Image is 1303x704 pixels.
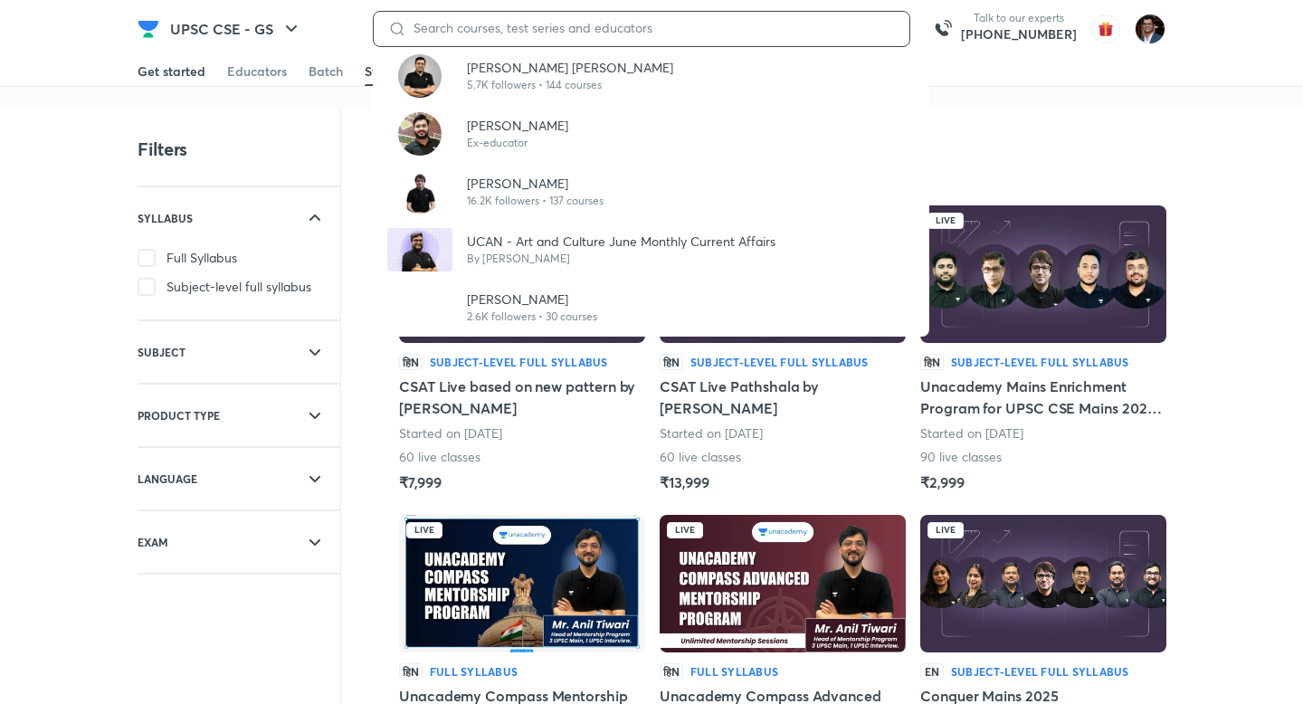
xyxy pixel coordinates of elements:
a: [PHONE_NUMBER] [961,25,1077,43]
p: 5.7K followers • 144 courses [467,77,673,93]
p: [PERSON_NAME] [467,174,604,193]
img: Avatar [398,170,442,214]
img: Company Logo [138,18,159,40]
p: Started on [DATE] [399,424,502,442]
h6: Full Syllabus [430,663,518,680]
img: Batch Thumbnail [660,515,906,652]
img: Avatar [398,286,442,329]
p: हिN [920,354,944,370]
p: 16.2K followers • 137 courses [467,193,604,209]
button: UPSC CSE - GS [159,11,313,47]
h6: PRODUCT TYPE [138,406,220,424]
p: हिN [660,663,683,680]
img: Avatar [387,228,452,271]
p: Ex-educator [467,135,568,151]
h6: Subject-level full syllabus [951,354,1128,370]
img: Avatar [398,54,442,98]
div: Store [365,62,395,81]
div: Batch [309,62,343,81]
span: Full Syllabus [166,249,237,267]
p: 60 live classes [399,448,481,466]
input: Search courses, test series and educators [406,21,895,35]
a: Avatar[PERSON_NAME]2.6K followers • 30 courses [373,279,929,337]
p: Talk to our experts [961,11,1077,25]
h6: Subject-level full syllabus [951,663,1128,680]
img: Batch Thumbnail [920,205,1166,343]
h4: Filters [138,138,187,161]
img: Batch Thumbnail [399,515,645,652]
a: AvatarUCAN - Art and Culture June Monthly Current AffairsBy [PERSON_NAME] [373,221,929,279]
h5: ₹7,999 [399,471,442,493]
p: [PERSON_NAME] [467,116,568,135]
p: Started on [DATE] [660,424,763,442]
p: EN [920,663,944,680]
p: 90 live classes [920,448,1003,466]
h6: SYLLABUS [138,209,193,227]
a: Get started [138,57,205,86]
img: Batch Thumbnail [920,515,1166,652]
h6: Subject-level full syllabus [430,354,607,370]
div: Live [927,522,964,538]
p: [PERSON_NAME] [PERSON_NAME] [467,58,673,77]
p: UCAN - Art and Culture June Monthly Current Affairs [467,232,775,251]
img: call-us [925,11,961,47]
h5: ₹2,999 [920,471,965,493]
h5: ₹13,999 [660,471,709,493]
a: Store [365,57,395,86]
h6: Full Syllabus [690,663,778,680]
img: Amber Nigam [1135,14,1165,44]
p: हिN [399,354,423,370]
p: हिN [399,663,423,680]
p: Started on [DATE] [920,424,1023,442]
p: [PERSON_NAME] [467,290,597,309]
a: Avatar[PERSON_NAME]Ex-educator [373,105,929,163]
h5: Unacademy Mains Enrichment Program for UPSC CSE Mains 2025 (All - GS I, II, III, IV & Essay) [920,376,1166,419]
p: By [PERSON_NAME] [467,251,775,267]
a: Avatar[PERSON_NAME]16.2K followers • 137 courses [373,163,929,221]
span: Subject-level full syllabus [166,278,311,296]
div: Live [927,213,964,229]
p: 60 live classes [660,448,742,466]
h6: SUBJECT [138,343,185,361]
img: avatar [1091,14,1120,43]
p: 2.6K followers • 30 courses [467,309,597,325]
a: Batch [309,57,343,86]
h5: CSAT Live based on new pattern by [PERSON_NAME] [399,376,645,419]
div: Get started [138,62,205,81]
img: Avatar [398,112,442,156]
p: हिN [660,354,683,370]
a: Avatar[PERSON_NAME] [PERSON_NAME]5.7K followers • 144 courses [373,47,929,105]
h6: Subject-level full syllabus [690,354,868,370]
h6: LANGUAGE [138,470,197,488]
div: Live [406,522,442,538]
h5: CSAT Live Pathshala by [PERSON_NAME] [660,376,906,419]
a: Educators [227,57,287,86]
div: Educators [227,62,287,81]
div: Live [667,522,703,538]
h6: EXAM [138,533,168,551]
